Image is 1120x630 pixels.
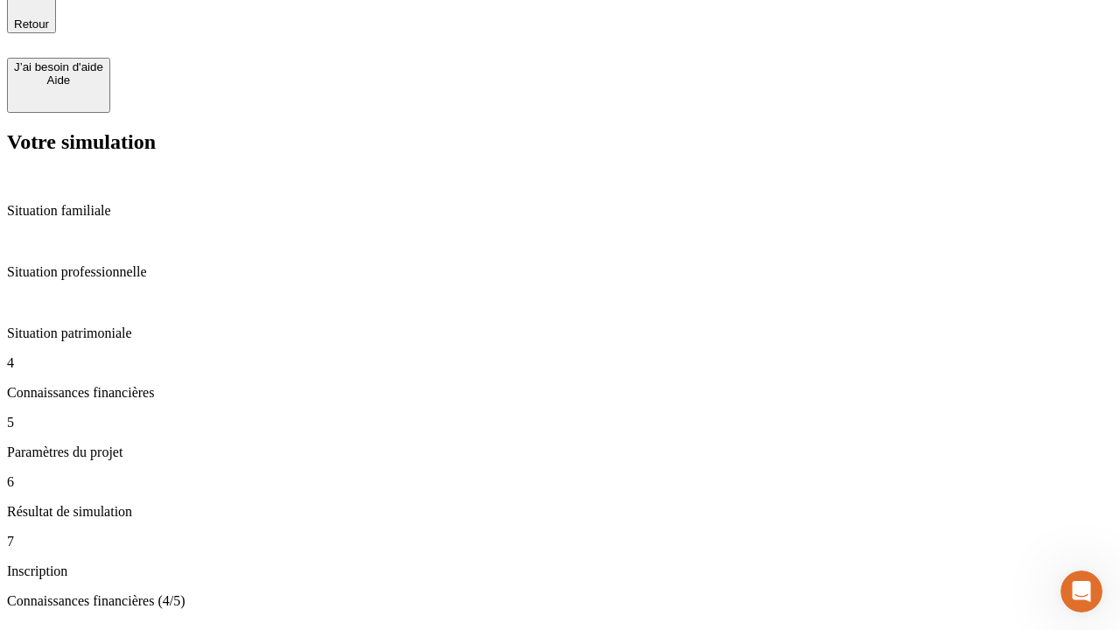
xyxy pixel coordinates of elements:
[7,355,1113,371] p: 4
[14,73,103,87] div: Aide
[7,385,1113,401] p: Connaissances financières
[7,264,1113,280] p: Situation professionnelle
[7,203,1113,219] p: Situation familiale
[14,60,103,73] div: J’ai besoin d'aide
[14,17,49,31] span: Retour
[7,415,1113,430] p: 5
[7,504,1113,520] p: Résultat de simulation
[7,58,110,113] button: J’ai besoin d'aideAide
[7,474,1113,490] p: 6
[1060,570,1102,612] iframe: Intercom live chat
[7,130,1113,154] h2: Votre simulation
[7,593,1113,609] p: Connaissances financières (4/5)
[7,534,1113,549] p: 7
[7,563,1113,579] p: Inscription
[7,325,1113,341] p: Situation patrimoniale
[7,444,1113,460] p: Paramètres du projet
